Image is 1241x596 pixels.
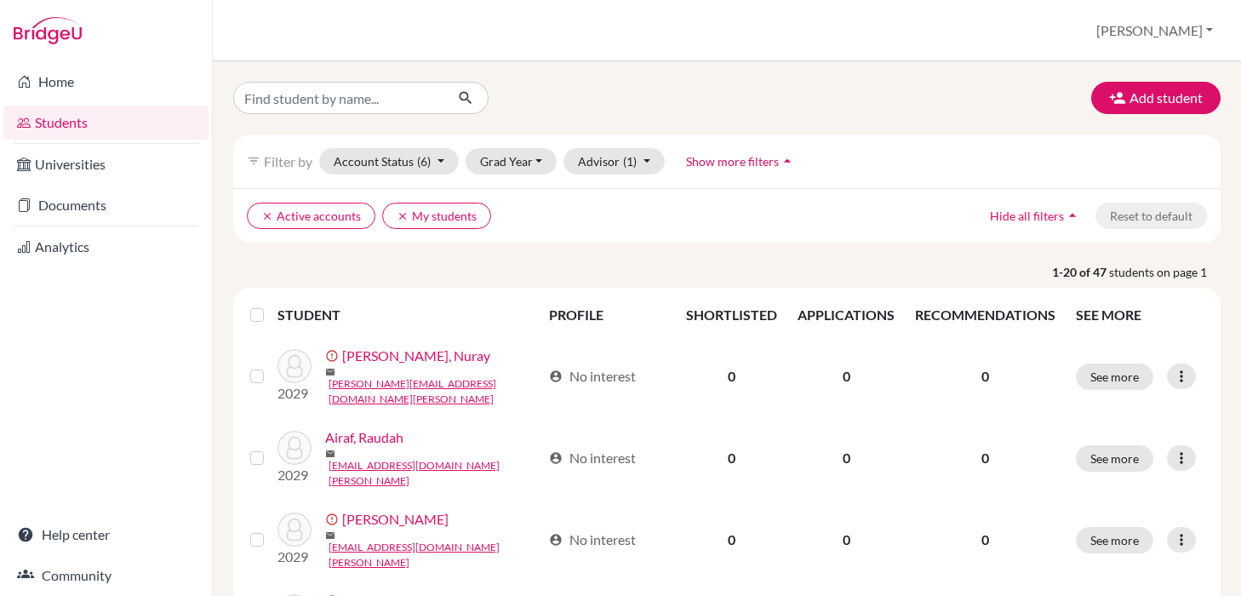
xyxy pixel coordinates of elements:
button: [PERSON_NAME] [1089,14,1221,47]
span: Show more filters [686,154,779,169]
div: No interest [549,366,636,387]
input: Find student by name... [233,82,444,114]
span: account_circle [549,533,563,547]
td: 0 [787,499,905,581]
button: See more [1076,364,1153,390]
td: 0 [787,335,905,417]
button: Reset to default [1095,203,1207,229]
th: RECOMMENDATIONS [905,295,1066,335]
div: No interest [549,530,636,550]
button: Advisor(1) [563,148,665,175]
p: 0 [915,448,1055,468]
img: Airaf, Raudah [277,431,312,465]
span: error_outline [325,513,342,526]
strong: 1-20 of 47 [1052,263,1109,281]
span: mail [325,367,335,377]
a: Community [3,559,209,593]
a: [PERSON_NAME], Nuray [342,346,490,366]
i: clear [397,210,409,222]
th: SHORTLISTED [676,295,787,335]
span: (1) [623,154,637,169]
button: Hide all filtersarrow_drop_up [975,203,1095,229]
button: Show more filtersarrow_drop_up [672,148,810,175]
td: 0 [676,417,787,499]
span: students on page 1 [1109,263,1221,281]
p: 2029 [277,465,312,485]
span: mail [325,449,335,459]
button: See more [1076,445,1153,472]
i: arrow_drop_up [1064,207,1081,224]
i: arrow_drop_up [779,152,796,169]
button: clearMy students [382,203,491,229]
a: Airaf, Raudah [325,427,403,448]
span: error_outline [325,349,342,363]
a: Universities [3,147,209,181]
span: Filter by [264,153,312,169]
td: 0 [676,499,787,581]
i: filter_list [247,154,260,168]
div: No interest [549,448,636,468]
p: 0 [915,366,1055,387]
a: [PERSON_NAME] [342,509,449,530]
a: [PERSON_NAME][EMAIL_ADDRESS][DOMAIN_NAME][PERSON_NAME] [329,376,542,407]
img: Ahmadli, Nuray [277,349,312,383]
span: account_circle [549,451,563,465]
a: Help center [3,518,209,552]
button: clearActive accounts [247,203,375,229]
a: [EMAIL_ADDRESS][DOMAIN_NAME][PERSON_NAME] [329,540,542,570]
button: Grad Year [466,148,558,175]
th: SEE MORE [1066,295,1214,335]
img: Bridge-U [14,17,82,44]
p: 0 [915,530,1055,550]
a: Documents [3,188,209,222]
a: Students [3,106,209,140]
th: PROFILE [539,295,676,335]
button: Account Status(6) [319,148,459,175]
a: Home [3,65,209,99]
th: APPLICATIONS [787,295,905,335]
p: 2029 [277,383,312,404]
button: See more [1076,527,1153,553]
span: mail [325,530,335,541]
th: STUDENT [277,295,540,335]
td: 0 [787,417,905,499]
button: Add student [1091,82,1221,114]
span: (6) [417,154,431,169]
a: [EMAIL_ADDRESS][DOMAIN_NAME][PERSON_NAME] [329,458,542,489]
p: 2029 [277,547,312,567]
td: 0 [676,335,787,417]
i: clear [261,210,273,222]
img: Akhmedov, Temur [277,513,312,547]
a: Analytics [3,230,209,264]
span: Hide all filters [990,209,1064,223]
span: account_circle [549,370,563,383]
